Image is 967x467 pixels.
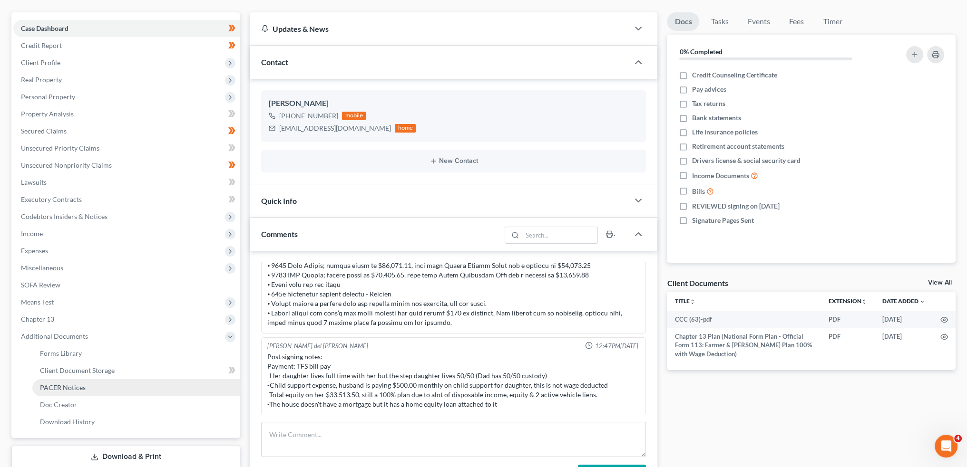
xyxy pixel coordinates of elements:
span: SOFA Review [21,281,60,289]
a: Client Document Storage [32,362,240,379]
td: PDF [821,328,875,362]
span: Credit Counseling Certificate [692,70,777,80]
span: Bank statements [692,113,741,123]
a: SOFA Review [13,276,240,294]
div: Client Documents [667,278,728,288]
i: unfold_more [689,299,695,305]
span: Client Document Storage [40,366,115,374]
span: Download History [40,418,95,426]
span: Quick Info [261,196,297,205]
span: 4 [954,435,962,442]
span: Income Documents [692,171,749,181]
span: Unsecured Nonpriority Claims [21,161,112,169]
input: Search... [522,227,598,243]
a: Secured Claims [13,123,240,140]
span: Codebtors Insiders & Notices [21,212,107,220]
a: Executory Contracts [13,191,240,208]
span: Bills [692,187,704,196]
span: Means Test [21,298,54,306]
div: home [395,124,416,133]
a: Forms Library [32,345,240,362]
span: REVIEWED signing on [DATE] [692,201,779,211]
span: Additional Documents [21,332,88,340]
a: Titleunfold_more [674,297,695,305]
span: Credit Report [21,41,62,49]
span: Miscellaneous [21,264,63,272]
span: Income [21,229,43,238]
span: Tax returns [692,99,725,108]
a: Doc Creator [32,396,240,413]
a: Fees [781,12,811,31]
span: Expenses [21,247,48,255]
div: [PHONE_NUMBER] [279,111,338,121]
div: Post signing notes: Payment: TFS bill pay -Her daughter lives full time with her but the step dau... [267,352,640,409]
td: [DATE] [875,328,933,362]
a: Tasks [703,12,736,31]
a: Download History [32,413,240,430]
span: Life insurance policies [692,127,757,137]
span: Real Property [21,76,62,84]
div: Updates & News [261,24,617,34]
a: Extensionunfold_more [829,297,867,305]
a: Case Dashboard [13,20,240,37]
button: New Contact [269,157,638,165]
span: PACER Notices [40,383,86,391]
div: [PERSON_NAME] [269,98,638,109]
div: mobile [342,112,366,120]
span: Forms Library [40,349,82,357]
a: Property Analysis [13,105,240,123]
iframe: Intercom live chat [935,435,957,457]
td: Chapter 13 Plan (National Form Plan - Official Form 113: Farmer & [PERSON_NAME] Plan 100% with Wa... [667,328,821,362]
a: Lawsuits [13,174,240,191]
td: CCC (63)-pdf [667,311,821,328]
span: Retirement account statements [692,142,784,151]
strong: 0% Completed [679,48,722,56]
span: Contact [261,57,288,67]
span: 12:47PM[DATE] [595,342,638,351]
td: [DATE] [875,311,933,328]
span: Chapter 13 [21,315,54,323]
a: Unsecured Priority Claims [13,140,240,157]
i: unfold_more [861,299,867,305]
span: Pay advices [692,85,726,94]
span: Personal Property [21,93,75,101]
span: Doc Creator [40,400,77,409]
span: Secured Claims [21,127,67,135]
a: PACER Notices [32,379,240,396]
span: Lawsuits [21,178,47,186]
a: Unsecured Nonpriority Claims [13,157,240,174]
span: Comments [261,229,298,238]
a: Timer [815,12,850,31]
td: PDF [821,311,875,328]
i: expand_more [919,299,925,305]
span: Client Profile [21,58,60,67]
a: Date Added expand_more [882,297,925,305]
a: View All [928,279,952,286]
span: Property Analysis [21,110,74,118]
div: [PERSON_NAME] del [PERSON_NAME] [267,342,368,351]
span: Executory Contracts [21,195,82,203]
a: Credit Report [13,37,240,54]
span: Case Dashboard [21,24,68,32]
span: Drivers license & social security card [692,156,800,165]
span: Unsecured Priority Claims [21,144,99,152]
a: Events [740,12,777,31]
div: [EMAIL_ADDRESS][DOMAIN_NAME] [279,124,391,133]
a: Docs [667,12,699,31]
span: Signature Pages Sent [692,216,753,225]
